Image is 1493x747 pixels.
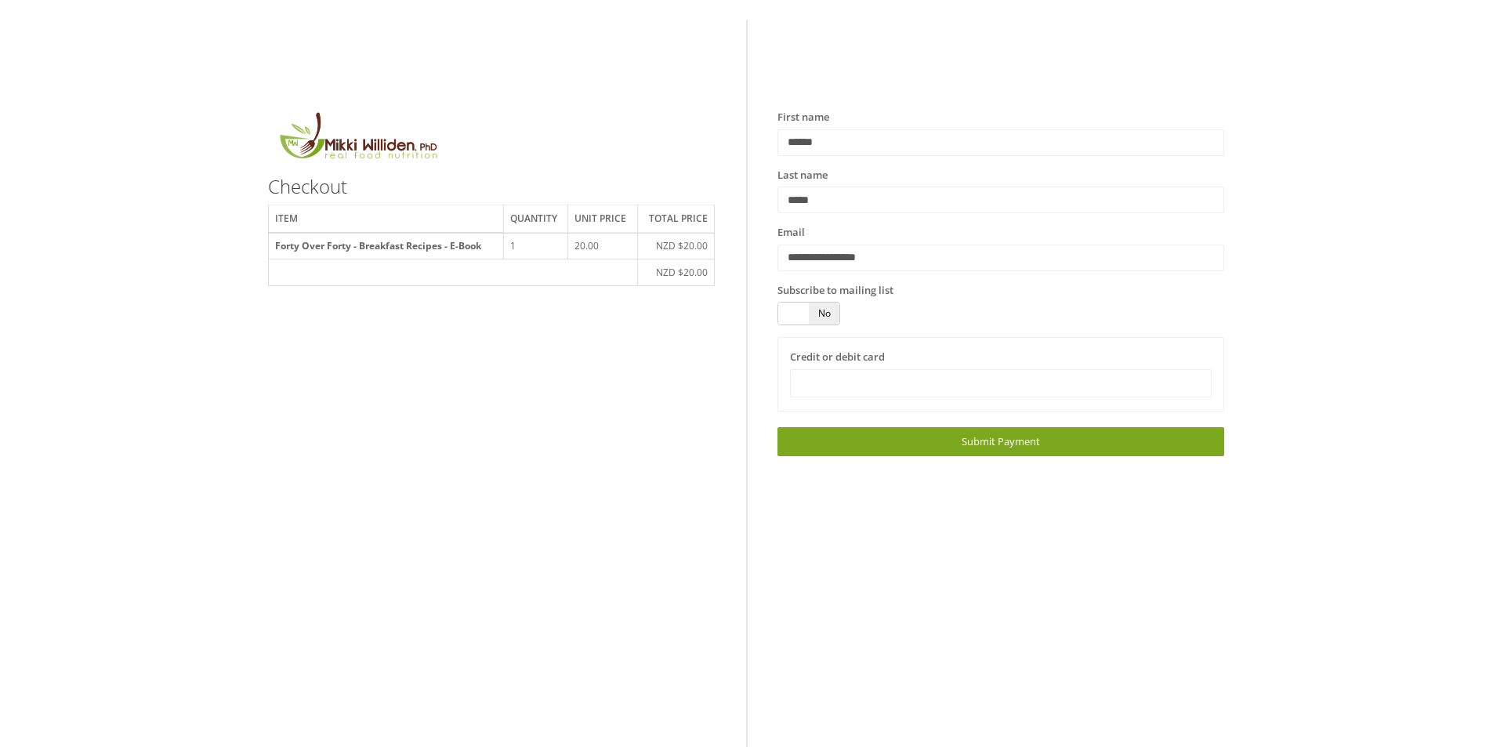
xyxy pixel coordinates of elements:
label: Last name [777,168,828,183]
th: Total price [638,205,715,233]
h3: Checkout [268,176,715,197]
td: NZD $20.00 [638,233,715,259]
td: NZD $20.00 [638,259,715,286]
th: Item [269,205,503,233]
label: Subscribe to mailing list [777,283,893,299]
label: Credit or debit card [790,350,885,365]
a: Submit Payment [777,427,1224,456]
span: No [809,303,839,325]
th: Unit price [568,205,638,233]
td: 1 [503,233,567,259]
th: Forty Over Forty - Breakfast Recipes - E-Book [269,233,503,259]
label: Email [777,225,805,241]
iframe: Secure card payment input frame [800,376,1201,390]
img: MikkiLogoMain.png [268,110,447,169]
th: Quantity [503,205,567,233]
td: 20.00 [568,233,638,259]
label: First name [777,110,829,125]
